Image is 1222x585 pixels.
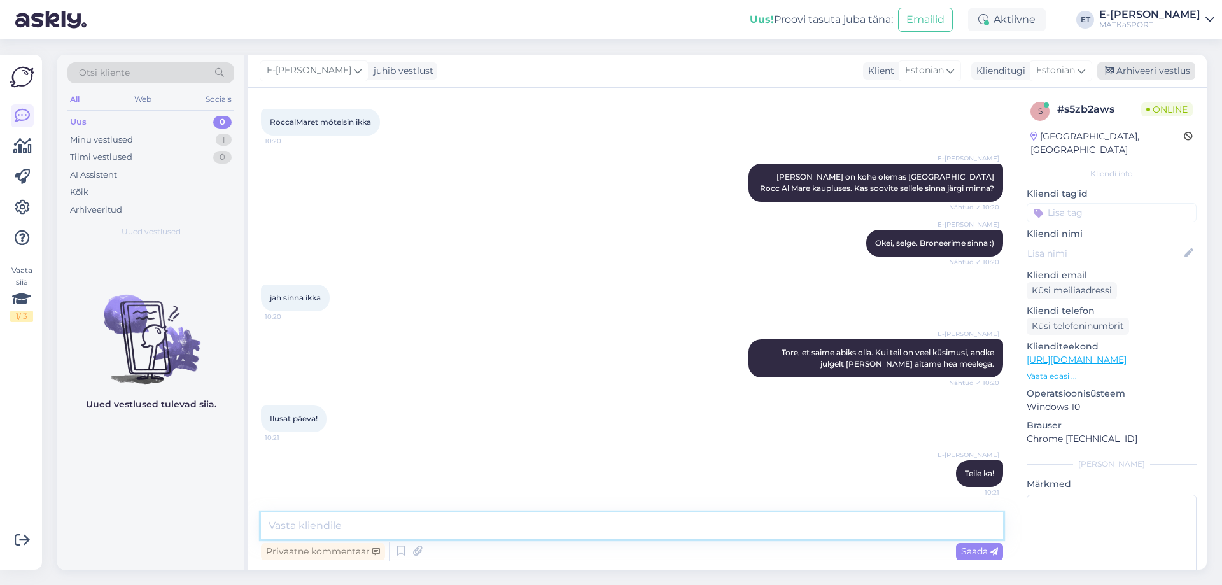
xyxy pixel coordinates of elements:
div: Vaata siia [10,265,33,322]
span: RoccalMaret mötelsin ikka [270,117,371,127]
span: Nähtud ✓ 10:20 [949,378,999,388]
div: 1 / 3 [10,311,33,322]
b: Uus! [750,13,774,25]
p: Klienditeekond [1027,340,1197,353]
div: ET [1076,11,1094,29]
span: Tore, et saime abiks olla. Kui teil on veel küsimusi, andke julgelt [PERSON_NAME] aitame hea meel... [782,348,996,369]
span: E-[PERSON_NAME] [938,220,999,229]
span: Online [1141,102,1193,116]
div: Proovi tasuta juba täna: [750,12,893,27]
p: Chrome [TECHNICAL_ID] [1027,432,1197,446]
div: Web [132,91,154,108]
span: Nähtud ✓ 10:20 [949,257,999,267]
p: Uued vestlused tulevad siia. [86,398,216,411]
span: Ilusat päeva! [270,414,318,423]
span: Nähtud ✓ 10:20 [949,202,999,212]
div: juhib vestlust [369,64,433,78]
div: Küsi meiliaadressi [1027,282,1117,299]
div: Minu vestlused [70,134,133,146]
span: Otsi kliente [79,66,130,80]
p: Windows 10 [1027,400,1197,414]
span: Teile ka! [965,469,994,478]
div: 0 [213,151,232,164]
div: 0 [213,116,232,129]
p: Operatsioonisüsteem [1027,387,1197,400]
span: E-[PERSON_NAME] [267,64,351,78]
p: Kliendi tag'id [1027,187,1197,201]
div: Kliendi info [1027,168,1197,180]
img: Askly Logo [10,65,34,89]
p: Vaata edasi ... [1027,370,1197,382]
p: Kliendi nimi [1027,227,1197,241]
div: All [67,91,82,108]
span: Estonian [905,64,944,78]
input: Lisa nimi [1027,246,1182,260]
button: Emailid [898,8,953,32]
div: Arhiveeri vestlus [1097,62,1195,80]
div: AI Assistent [70,169,117,181]
span: Estonian [1036,64,1075,78]
span: s [1038,106,1043,116]
span: Saada [961,546,998,557]
span: jah sinna ikka [270,293,321,302]
div: E-[PERSON_NAME] [1099,10,1200,20]
div: # s5zb2aws [1057,102,1141,117]
div: Arhiveeritud [70,204,122,216]
div: Kõik [70,186,88,199]
span: E-[PERSON_NAME] [938,450,999,460]
img: No chats [57,272,244,386]
span: 10:20 [265,312,313,321]
span: 10:21 [952,488,999,497]
span: 10:21 [265,433,313,442]
p: Märkmed [1027,477,1197,491]
span: E-[PERSON_NAME] [938,153,999,163]
div: Tiimi vestlused [70,151,132,164]
span: Uued vestlused [122,226,181,237]
div: Klienditugi [971,64,1025,78]
div: Socials [203,91,234,108]
p: Brauser [1027,419,1197,432]
div: Privaatne kommentaar [261,543,385,560]
a: [URL][DOMAIN_NAME] [1027,354,1127,365]
p: Kliendi email [1027,269,1197,282]
span: E-[PERSON_NAME] [938,329,999,339]
div: Aktiivne [968,8,1046,31]
div: [PERSON_NAME] [1027,458,1197,470]
span: [PERSON_NAME] on kohe olemas [GEOGRAPHIC_DATA] Rocc Al Mare kaupluses. Kas soovite sellele sinna ... [760,172,996,193]
input: Lisa tag [1027,203,1197,222]
p: Kliendi telefon [1027,304,1197,318]
div: Klient [863,64,894,78]
a: E-[PERSON_NAME]MATKaSPORT [1099,10,1214,30]
div: Uus [70,116,87,129]
div: [GEOGRAPHIC_DATA], [GEOGRAPHIC_DATA] [1030,130,1184,157]
span: Okei, selge. Broneerime sinna :) [875,238,994,248]
div: 1 [216,134,232,146]
span: 10:20 [265,136,313,146]
div: Küsi telefoninumbrit [1027,318,1129,335]
div: MATKaSPORT [1099,20,1200,30]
